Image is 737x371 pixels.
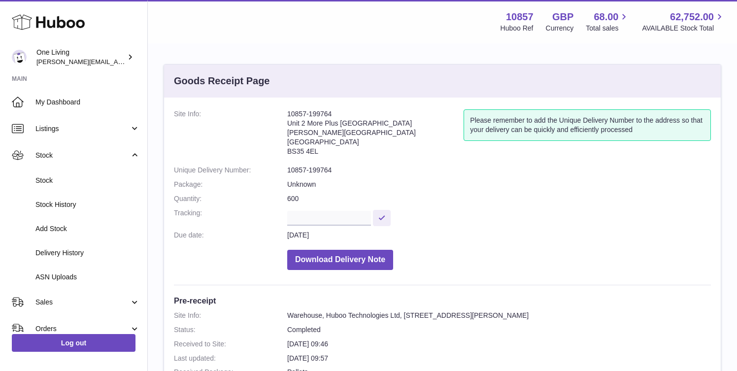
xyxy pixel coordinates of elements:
div: Please remember to add the Unique Delivery Number to the address so that your delivery can be qui... [464,109,711,141]
div: One Living [36,48,125,67]
span: ASN Uploads [35,272,140,282]
dd: Completed [287,325,711,335]
a: Log out [12,334,135,352]
address: 10857-199764 Unit 2 More Plus [GEOGRAPHIC_DATA] [PERSON_NAME][GEOGRAPHIC_DATA] [GEOGRAPHIC_DATA] ... [287,109,464,161]
dt: Status: [174,325,287,335]
dd: 600 [287,194,711,203]
dt: Unique Delivery Number: [174,166,287,175]
dd: 10857-199764 [287,166,711,175]
h3: Pre-receipt [174,295,711,306]
strong: 10857 [506,10,534,24]
div: Currency [546,24,574,33]
a: 62,752.00 AVAILABLE Stock Total [642,10,725,33]
span: [PERSON_NAME][EMAIL_ADDRESS][DOMAIN_NAME] [36,58,198,66]
dt: Site Info: [174,109,287,161]
span: Orders [35,324,130,334]
dt: Quantity: [174,194,287,203]
dt: Package: [174,180,287,189]
span: Add Stock [35,224,140,234]
dd: [DATE] 09:57 [287,354,711,363]
span: Stock History [35,200,140,209]
dd: [DATE] [287,231,711,240]
dt: Due date: [174,231,287,240]
span: Delivery History [35,248,140,258]
dd: Warehouse, Huboo Technologies Ltd, [STREET_ADDRESS][PERSON_NAME] [287,311,711,320]
dt: Received to Site: [174,339,287,349]
div: Huboo Ref [501,24,534,33]
dt: Tracking: [174,208,287,226]
span: Listings [35,124,130,134]
span: 62,752.00 [670,10,714,24]
span: Sales [35,298,130,307]
dd: Unknown [287,180,711,189]
h3: Goods Receipt Page [174,74,270,88]
span: My Dashboard [35,98,140,107]
a: 68.00 Total sales [586,10,630,33]
span: Total sales [586,24,630,33]
button: Download Delivery Note [287,250,393,270]
span: Stock [35,151,130,160]
span: Stock [35,176,140,185]
img: Jessica@oneliving.com [12,50,27,65]
span: 68.00 [594,10,618,24]
dt: Last updated: [174,354,287,363]
strong: GBP [552,10,573,24]
dt: Site Info: [174,311,287,320]
dd: [DATE] 09:46 [287,339,711,349]
span: AVAILABLE Stock Total [642,24,725,33]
